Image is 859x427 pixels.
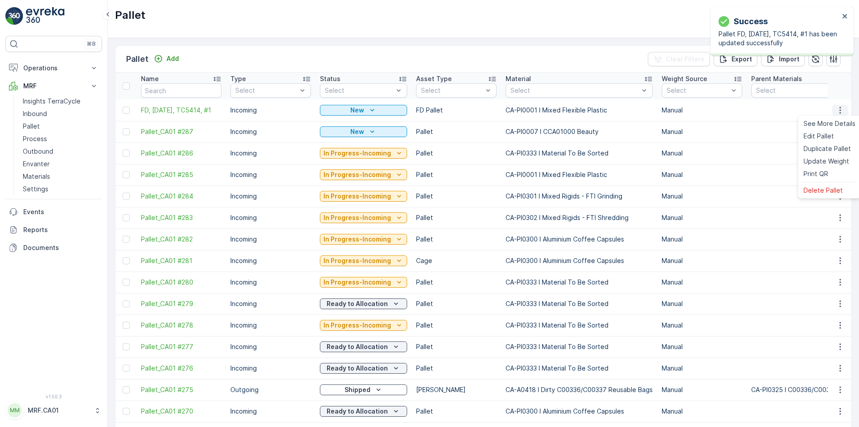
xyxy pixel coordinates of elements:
button: Ready to Allocation [320,363,407,374]
p: Pallet [416,170,497,179]
p: Select [667,86,728,95]
p: Inbound [23,109,47,118]
p: Asset Type [416,74,452,83]
p: Incoming [230,127,311,136]
p: Manual [662,127,742,136]
p: Pallet [416,299,497,308]
p: Material [506,74,531,83]
p: Manual [662,407,742,416]
p: Ready to Allocation [327,342,388,351]
p: Process [23,134,47,143]
div: Toggle Row Selected [123,193,130,200]
div: Toggle Row Selected [123,322,130,329]
p: New [350,127,364,136]
p: In Progress-Incoming [323,192,391,201]
p: Incoming [230,235,311,244]
p: Reports [23,225,98,234]
p: Envanter [23,160,50,168]
button: New [320,105,407,116]
a: Process [19,133,102,145]
p: CA-PI0001 I Mixed Flexible Plastic [506,106,653,115]
p: Pallet [126,53,149,65]
p: Pallet [416,364,497,373]
button: Clear Filters [648,52,710,66]
p: CA-PI0300 I Aluminium Coffee Capsules [506,256,653,265]
p: Manual [662,213,742,222]
p: Manual [662,106,742,115]
p: Outgoing [230,385,311,394]
button: Export [714,52,757,66]
p: In Progress-Incoming [323,235,391,244]
button: Add [150,53,183,64]
span: Duplicate Pallet [804,144,851,153]
a: Pallet_CA01 #286 [141,149,221,158]
div: Toggle Row Selected [123,408,130,415]
p: Add [166,54,179,63]
span: Edit Pallet [804,132,834,141]
p: Pallet [416,342,497,351]
p: Manual [662,364,742,373]
p: Type [230,74,246,83]
p: Manual [662,299,742,308]
div: Toggle Row Selected [123,214,130,221]
a: Pallet_CA01 #282 [141,235,221,244]
a: Duplicate Pallet [800,142,859,155]
p: Cage [416,256,497,265]
p: Import [779,55,799,64]
a: Documents [5,239,102,257]
p: Pallet [416,321,497,330]
div: Toggle Row Selected [123,279,130,286]
a: Pallet_CA01 #281 [141,256,221,265]
button: Ready to Allocation [320,341,407,352]
p: Export [731,55,752,64]
p: Manual [662,235,742,244]
a: See More Details [800,117,859,130]
span: Pallet_CA01 #280 [141,278,221,287]
p: Incoming [230,321,311,330]
div: Toggle Row Selected [123,171,130,178]
span: Pallet_CA01 #287 [141,127,221,136]
p: CA-PI0333 I Material To Be Sorted [506,299,653,308]
p: Ready to Allocation [327,299,388,308]
p: Shipped [344,385,370,394]
p: Select [510,86,639,95]
p: Clear Filters [666,55,705,64]
p: Select [421,86,483,95]
p: Manual [662,170,742,179]
p: Materials [23,172,50,181]
p: Insights TerraCycle [23,97,81,106]
a: Outbound [19,145,102,158]
p: Incoming [230,170,311,179]
p: Documents [23,243,98,252]
span: v 1.50.3 [5,394,102,399]
p: Select [235,86,297,95]
a: Pallet_CA01 #276 [141,364,221,373]
p: Incoming [230,256,311,265]
div: Toggle Row Selected [123,236,130,243]
p: Ready to Allocation [327,407,388,416]
p: Incoming [230,342,311,351]
p: Manual [662,149,742,158]
a: Events [5,203,102,221]
div: Toggle Row Selected [123,107,130,114]
p: Pallet [416,149,497,158]
button: In Progress-Incoming [320,169,407,180]
p: Success [734,15,768,28]
button: In Progress-Incoming [320,212,407,223]
p: Pallet [416,127,497,136]
a: Insights TerraCycle [19,95,102,108]
p: Incoming [230,407,311,416]
a: Edit Pallet [800,130,859,142]
p: Incoming [230,364,311,373]
button: In Progress-Incoming [320,191,407,202]
a: Pallet_CA01 #277 [141,342,221,351]
p: FD Pallet [416,106,497,115]
span: Delete Pallet [804,186,843,195]
p: CA-PI0301 I Mixed Rigids - FTI Grinding [506,192,653,201]
button: MRF [5,77,102,95]
p: CA-PI0333 I Material To Be Sorted [506,364,653,373]
p: CA-PI0001 I Mixed Flexible Plastic [506,170,653,179]
a: Pallet_CA01 #275 [141,385,221,394]
button: Operations [5,59,102,77]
